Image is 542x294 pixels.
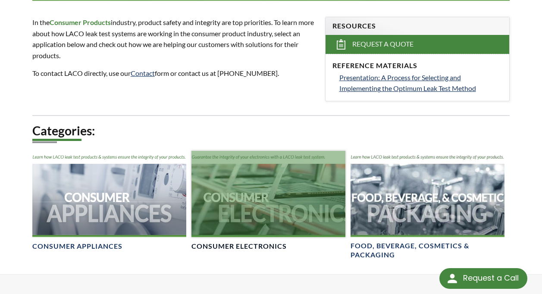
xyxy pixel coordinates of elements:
[445,272,459,285] img: round button
[351,241,504,260] h4: Food, Beverage, Cosmetics & Packaging
[50,18,111,26] strong: Consumer Products
[32,151,186,251] a: Consumer Appliances headerConsumer Appliances
[339,72,503,94] a: Presentation: A Process for Selecting and Implementing the Optimum Leak Test Method
[32,17,315,61] p: In the industry, product safety and integrity are top priorities. To learn more about how LACO le...
[32,68,315,79] p: To contact LACO directly, use our form or contact us at [PHONE_NUMBER].
[32,123,510,139] h2: Categories:
[191,242,287,251] h4: Consumer Electronics
[463,268,519,288] div: Request a Call
[351,151,504,260] a: Food Beverage & Cosmetic Packaging headerFood, Beverage, Cosmetics & Packaging
[131,69,155,77] a: Contact
[332,61,503,70] h4: Reference Materials
[326,35,510,54] a: Request a Quote
[191,151,345,251] a: Consumer Electronics headerConsumer Electronics
[339,73,476,93] span: Presentation: A Process for Selecting and Implementing the Optimum Leak Test Method
[332,22,503,31] h4: Resources
[352,40,414,49] span: Request a Quote
[439,268,527,289] div: Request a Call
[32,242,122,251] h4: Consumer Appliances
